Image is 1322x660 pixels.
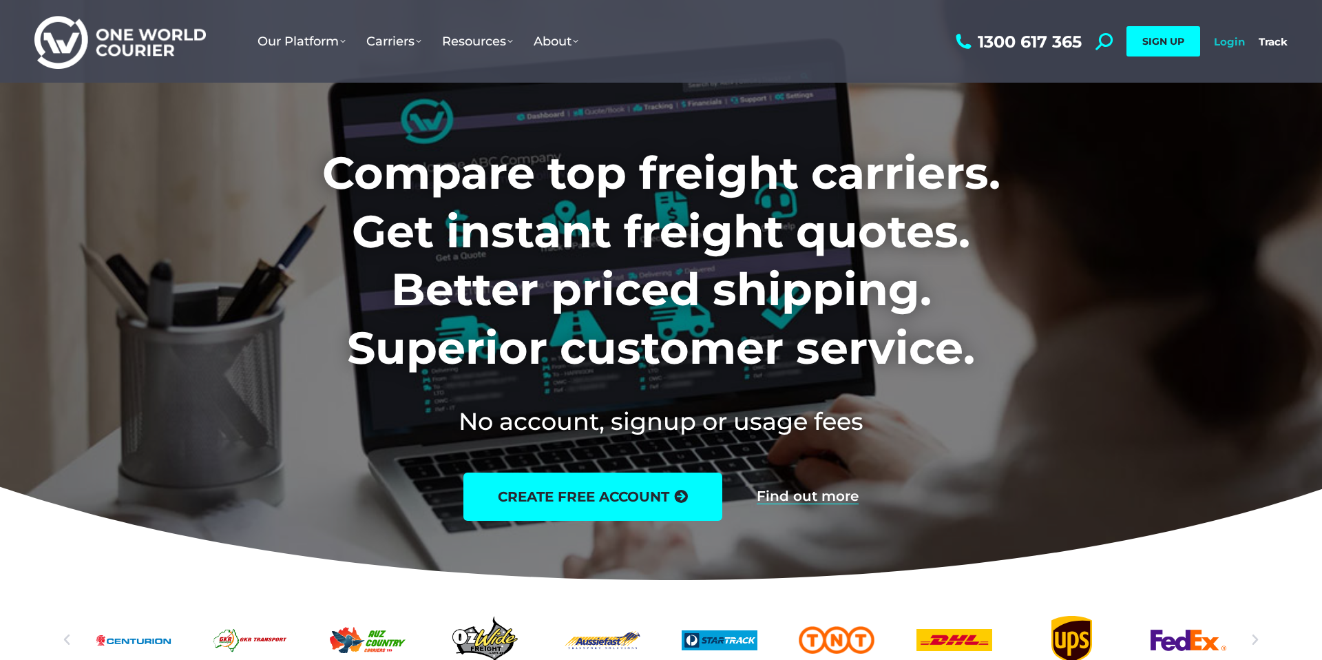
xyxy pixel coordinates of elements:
span: SIGN UP [1142,35,1184,48]
span: Resources [442,34,513,49]
a: 1300 617 365 [952,33,1082,50]
img: One World Courier [34,14,206,70]
a: SIGN UP [1126,26,1200,56]
h1: Compare top freight carriers. Get instant freight quotes. Better priced shipping. Superior custom... [231,144,1091,377]
h2: No account, signup or usage fees [231,404,1091,438]
a: Track [1259,35,1288,48]
span: About [534,34,578,49]
a: Carriers [356,20,432,63]
a: Our Platform [247,20,356,63]
a: About [523,20,589,63]
span: Our Platform [258,34,346,49]
a: Find out more [757,489,859,504]
a: create free account [463,473,722,521]
a: Resources [432,20,523,63]
span: Carriers [366,34,421,49]
a: Login [1214,35,1245,48]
